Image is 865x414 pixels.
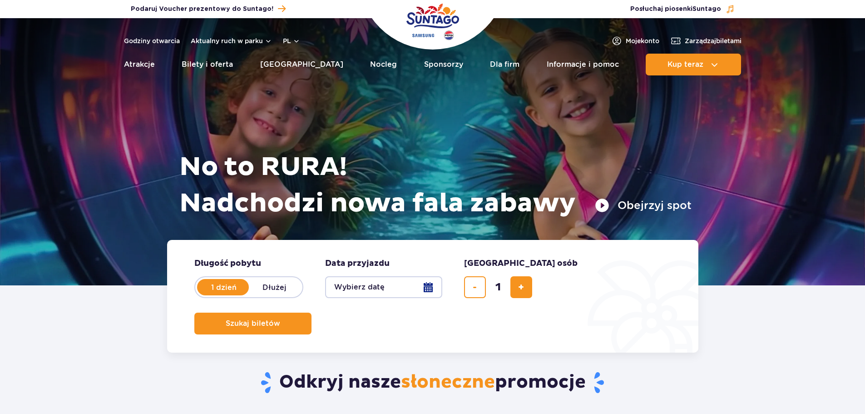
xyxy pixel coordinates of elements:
[198,278,250,297] label: 1 dzień
[226,319,280,328] span: Szukaj biletów
[182,54,233,75] a: Bilety i oferta
[191,37,272,45] button: Aktualny ruch w parku
[424,54,463,75] a: Sponsorzy
[167,371,698,394] h2: Odkryj nasze promocje
[167,240,698,353] form: Planowanie wizyty w Park of Poland
[464,276,486,298] button: usuń bilet
[611,35,659,46] a: Mojekonto
[131,3,286,15] a: Podaruj Voucher prezentowy do Suntago!
[124,36,180,45] a: Godziny otwarcia
[490,54,519,75] a: Dla firm
[179,149,692,222] h1: No to RURA! Nadchodzi nowa fala zabawy
[370,54,397,75] a: Nocleg
[194,313,311,334] button: Szukaj biletów
[685,36,741,45] span: Zarządzaj biletami
[260,54,343,75] a: [GEOGRAPHIC_DATA]
[325,258,390,269] span: Data przyjazdu
[249,278,301,297] label: Dłużej
[487,276,509,298] input: liczba biletów
[670,35,741,46] a: Zarządzajbiletami
[124,54,155,75] a: Atrakcje
[547,54,619,75] a: Informacje i pomoc
[646,54,741,75] button: Kup teraz
[464,258,578,269] span: [GEOGRAPHIC_DATA] osób
[401,371,495,394] span: słoneczne
[283,36,300,45] button: pl
[626,36,659,45] span: Moje konto
[692,6,721,12] span: Suntago
[510,276,532,298] button: dodaj bilet
[630,5,721,14] span: Posłuchaj piosenki
[630,5,735,14] button: Posłuchaj piosenkiSuntago
[131,5,273,14] span: Podaruj Voucher prezentowy do Suntago!
[194,258,261,269] span: Długość pobytu
[595,198,692,213] button: Obejrzyj spot
[667,60,703,69] span: Kup teraz
[325,276,442,298] button: Wybierz datę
